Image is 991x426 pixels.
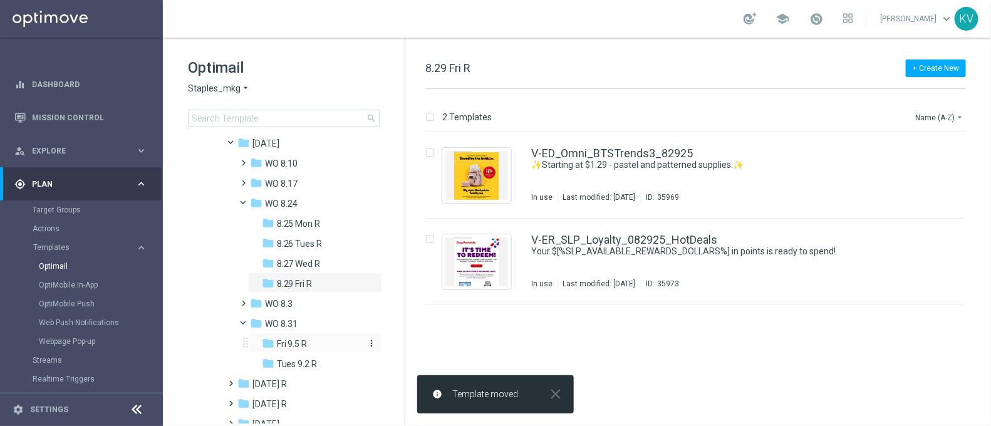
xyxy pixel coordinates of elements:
div: Plan [14,179,135,190]
a: Webpage Pop-up [39,336,130,346]
div: ID: [641,279,680,289]
span: WO 8.24 [265,198,298,209]
span: search [366,113,376,123]
i: settings [13,404,24,415]
i: info [432,389,442,399]
a: Your $[%SLP_AVAILABLE_REWARDS_DOLLARS%] in points is ready to spend! [531,246,883,257]
div: 35969 [658,192,680,202]
i: keyboard_arrow_right [135,178,147,190]
i: folder [262,257,274,269]
a: V-ED_Omni_BTSTrends3_82925 [531,148,693,159]
div: Your $[%SLP_AVAILABLE_REWARDS_DOLLARS%] in points is ready to spend! [531,246,912,257]
div: Explore [14,145,135,157]
button: more_vert [364,338,376,350]
i: folder [237,137,250,149]
i: close [547,386,564,402]
span: school [776,12,789,26]
span: WO 8.3 [265,298,293,309]
i: keyboard_arrow_right [135,145,147,157]
button: gps_fixed Plan keyboard_arrow_right [14,179,148,189]
div: ✨Starting at $1.29 - pastel and patterned supplies.✨ [531,159,912,171]
i: folder [262,357,274,370]
i: keyboard_arrow_right [135,242,147,254]
i: folder [250,297,262,309]
span: 8.29 Fri R [425,61,470,75]
i: more_vert [366,338,376,348]
div: Webpage Pop-up [39,332,162,351]
div: Mission Control [14,101,147,134]
span: Fri 9.5 R [277,338,308,350]
div: Press SPACE to select this row. [413,132,988,219]
span: 8.25 Mon R [277,218,321,229]
input: Search Template [188,110,380,127]
div: Optimail [39,257,162,276]
span: Jan 25 R [252,398,287,410]
span: 8.26 Tues R [277,238,323,249]
span: Staples_mkg [188,83,241,95]
div: ID: [641,192,680,202]
a: OptiMobile Push [39,299,130,309]
button: person_search Explore keyboard_arrow_right [14,146,148,156]
div: 35973 [658,279,680,289]
div: Streams [33,351,162,370]
div: Dashboard [14,68,147,101]
i: folder [262,217,274,229]
button: Mission Control [14,113,148,123]
button: Name (A-Z)arrow_drop_down [914,110,966,125]
i: folder [237,377,250,390]
span: 8.29 Fri R [277,278,313,289]
i: folder [262,337,274,350]
div: Last modified: [DATE] [558,279,641,289]
span: WO 8.31 [265,318,298,330]
img: 35973.jpeg [445,237,508,286]
div: Target Groups [33,200,162,219]
a: Dashboard [32,68,147,101]
a: Realtime Triggers [33,374,130,384]
span: Plan [32,180,135,188]
button: Templates keyboard_arrow_right [33,242,148,252]
div: In use [531,279,553,289]
div: Actions [33,219,162,238]
a: Optimail [39,261,130,271]
div: Last modified: [DATE] [558,192,641,202]
i: folder [262,277,274,289]
i: person_search [14,145,26,157]
span: Explore [32,147,135,155]
div: KV [955,7,978,31]
i: arrow_drop_down [241,83,251,95]
a: Settings [30,406,68,413]
i: folder [237,397,250,410]
a: Target Groups [33,205,130,215]
div: OptiMobile Push [39,294,162,313]
span: 8.27 Wed R [277,258,321,269]
i: folder [262,237,274,249]
a: OptiMobile In-App [39,280,130,290]
span: Template moved [452,389,518,400]
i: equalizer [14,79,26,90]
a: Web Push Notifications [39,318,130,328]
i: folder [250,197,262,209]
div: Press SPACE to select this row. [413,219,988,305]
button: equalizer Dashboard [14,80,148,90]
i: folder [250,317,262,330]
div: Templates [33,244,135,251]
div: In use [531,192,553,202]
span: August 25 [252,138,279,149]
i: arrow_drop_down [955,112,965,122]
span: Templates [33,244,123,251]
div: Web Push Notifications [39,313,162,332]
a: Actions [33,224,130,234]
h1: Optimail [188,58,380,78]
span: keyboard_arrow_down [940,12,953,26]
span: WO 8.10 [265,158,298,169]
i: folder [250,157,262,169]
div: OptiMobile In-App [39,276,162,294]
i: gps_fixed [14,179,26,190]
button: Staples_mkg arrow_drop_down [188,83,251,95]
span: Feb 25 R [252,378,287,390]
